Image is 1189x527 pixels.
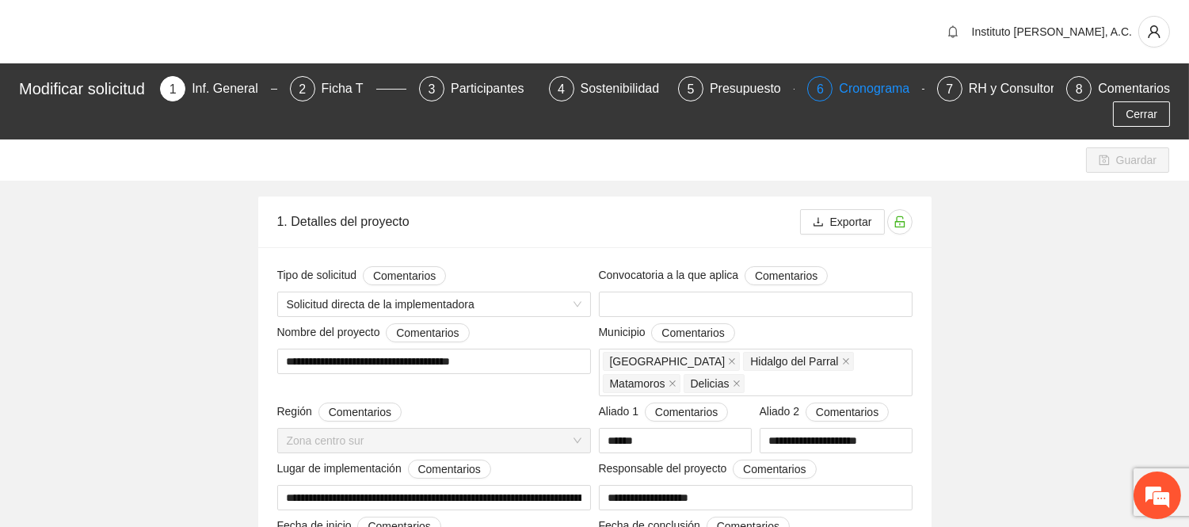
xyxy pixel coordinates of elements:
span: Convocatoria a la que aplica [599,266,829,285]
div: 7RH y Consultores [937,76,1054,101]
span: Municipio [599,323,735,342]
div: 1Inf. General [160,76,276,101]
span: close [842,357,850,365]
span: 6 [817,82,824,96]
div: Chatee con nosotros ahora [82,81,266,101]
div: 2Ficha T [290,76,406,101]
span: Exportar [830,213,872,231]
div: Inf. General [192,76,271,101]
div: Cronograma [839,76,922,101]
span: Solicitud directa de la implementadora [287,292,581,316]
div: Modificar solicitud [19,76,151,101]
div: 8Comentarios [1066,76,1170,101]
div: 1. Detalles del proyecto [277,199,800,244]
div: Participantes [451,76,537,101]
div: Minimizar ventana de chat en vivo [260,8,298,46]
button: Nombre del proyecto [386,323,469,342]
span: Lugar de implementación [277,460,491,479]
span: Comentarios [755,267,817,285]
span: unlock [888,216,912,228]
div: 3Participantes [419,76,535,101]
span: Comentarios [655,403,718,421]
span: Comentarios [418,460,481,478]
span: bell [941,25,965,38]
button: Convocatoria a la que aplica [745,266,828,285]
span: Comentarios [373,267,436,285]
div: 6Cronograma [807,76,924,101]
span: user [1139,25,1169,39]
textarea: Escriba su mensaje y pulse “Intro” [8,355,302,411]
button: Región [318,403,402,422]
span: 5 [688,82,695,96]
span: Matamoros [603,374,680,393]
span: Cerrar [1126,105,1157,123]
button: bell [940,19,966,44]
span: Comentarios [396,324,459,342]
span: close [728,357,736,365]
button: saveGuardar [1086,147,1169,173]
span: Responsable del proyecto [599,460,817,479]
button: Responsable del proyecto [733,460,816,479]
span: close [733,380,741,388]
span: Chihuahua [603,352,741,371]
span: download [813,216,824,229]
span: Delicias [691,375,730,392]
div: 5Presupuesto [678,76,795,101]
span: 3 [429,82,436,96]
span: Comentarios [743,460,806,478]
span: Comentarios [329,403,391,421]
div: Sostenibilidad [581,76,673,101]
div: Comentarios [1098,76,1170,101]
span: Nombre del proyecto [277,323,470,342]
span: Matamoros [610,375,665,392]
span: Aliado 2 [760,403,890,422]
div: Presupuesto [710,76,794,101]
div: Ficha T [322,76,376,101]
span: Región [277,403,402,422]
button: Aliado 1 [645,403,728,422]
button: Cerrar [1113,101,1170,127]
span: 2 [299,82,306,96]
span: Instituto [PERSON_NAME], A.C. [972,25,1132,38]
span: 8 [1076,82,1083,96]
span: Zona centro sur [287,429,581,453]
button: unlock [887,209,913,235]
button: downloadExportar [800,209,885,235]
span: Estamos en línea. [92,173,219,333]
span: Aliado 1 [599,403,729,422]
span: Comentarios [661,324,724,342]
span: [GEOGRAPHIC_DATA] [610,353,726,370]
button: Lugar de implementación [408,460,491,479]
span: Hidalgo del Parral [750,353,838,370]
span: Delicias [684,374,745,393]
button: Tipo de solicitud [363,266,446,285]
button: Aliado 2 [806,403,889,422]
span: Comentarios [816,403,878,421]
span: 1 [170,82,177,96]
div: 4Sostenibilidad [549,76,665,101]
button: user [1138,16,1170,48]
span: Hidalgo del Parral [743,352,853,371]
span: close [669,380,676,388]
span: Tipo de solicitud [277,266,447,285]
span: 4 [558,82,565,96]
button: Municipio [651,323,734,342]
span: 7 [946,82,953,96]
div: RH y Consultores [969,76,1080,101]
